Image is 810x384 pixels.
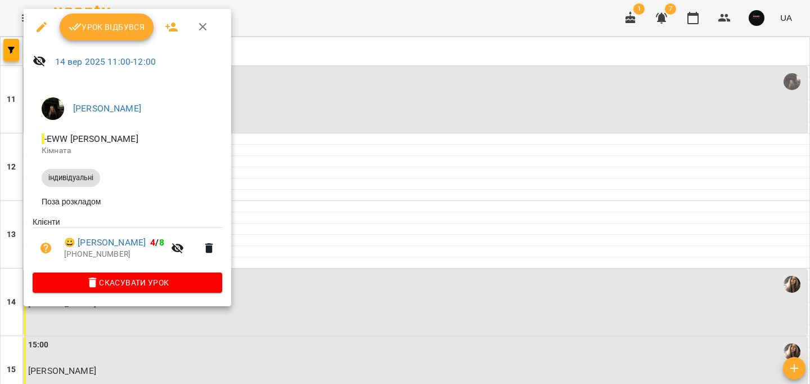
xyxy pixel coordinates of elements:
li: Поза розкладом [33,191,222,212]
span: індивідуальні [42,173,100,183]
p: [PHONE_NUMBER] [64,249,164,260]
span: Урок відбувся [69,20,145,34]
button: Урок відбувся [60,14,154,41]
span: 4 [150,237,155,248]
a: [PERSON_NAME] [73,103,141,114]
b: / [150,237,164,248]
img: f5abae652e62703163658f9ce914701b.jpeg [42,97,64,120]
a: 14 вер 2025 11:00-12:00 [55,56,156,67]
span: 8 [159,237,164,248]
ul: Клієнти [33,216,222,273]
button: Візит ще не сплачено. Додати оплату? [33,235,60,262]
a: 😀 [PERSON_NAME] [64,236,146,249]
p: Кімната [42,145,213,157]
button: Скасувати Урок [33,273,222,293]
span: Скасувати Урок [42,276,213,289]
span: - EWW [PERSON_NAME] [42,133,141,144]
